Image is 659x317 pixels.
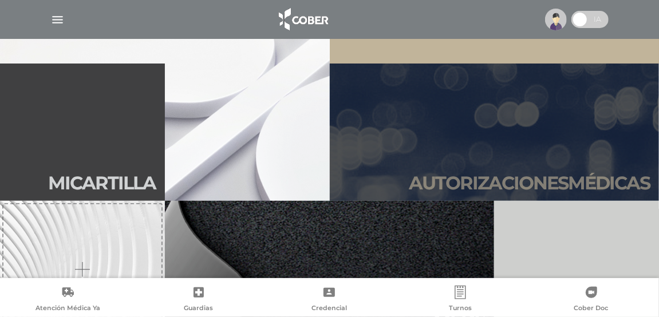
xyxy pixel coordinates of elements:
[395,286,526,315] a: Turnos
[273,6,333,33] img: logo_cober_home-white.png
[264,286,395,315] a: Credencial
[133,286,265,315] a: Guardias
[184,304,213,314] span: Guardias
[545,9,567,30] img: profile-placeholder.svg
[574,304,609,314] span: Cober Doc
[48,172,156,194] h2: Mi car tilla
[311,304,347,314] span: Credencial
[50,13,65,27] img: Cober_menu-lines-white.svg
[2,286,133,315] a: Atención Médica Ya
[35,304,100,314] span: Atención Médica Ya
[449,304,472,314] span: Turnos
[526,286,657,315] a: Cober Doc
[409,172,650,194] h2: Autori zaciones médicas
